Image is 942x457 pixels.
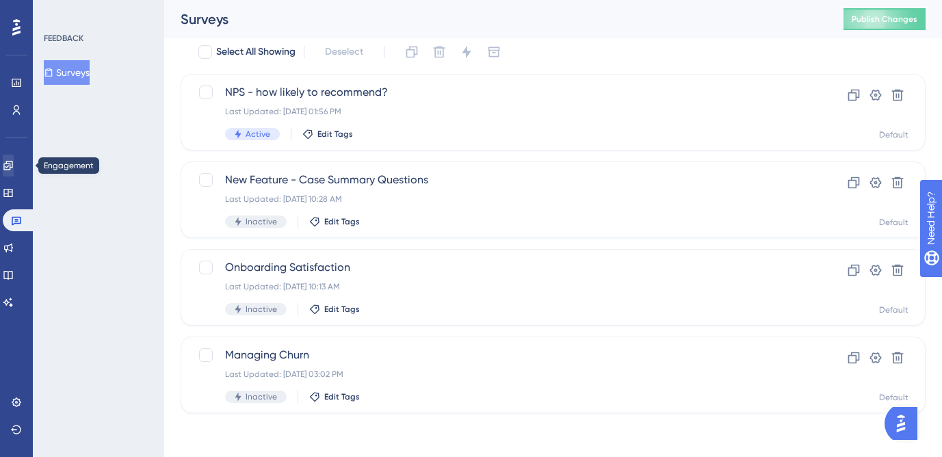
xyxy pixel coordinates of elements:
[302,129,353,140] button: Edit Tags
[879,217,908,228] div: Default
[225,172,772,188] span: New Feature - Case Summary Questions
[313,40,376,64] button: Deselect
[324,391,360,402] span: Edit Tags
[32,3,86,20] span: Need Help?
[309,391,360,402] button: Edit Tags
[309,304,360,315] button: Edit Tags
[246,391,277,402] span: Inactive
[225,259,772,276] span: Onboarding Satisfaction
[325,44,363,60] span: Deselect
[879,392,908,403] div: Default
[225,106,772,117] div: Last Updated: [DATE] 01:56 PM
[44,33,83,44] div: FEEDBACK
[317,129,353,140] span: Edit Tags
[879,129,908,140] div: Default
[216,44,296,60] span: Select All Showing
[225,369,772,380] div: Last Updated: [DATE] 03:02 PM
[246,216,277,227] span: Inactive
[852,14,917,25] span: Publish Changes
[885,403,926,444] iframe: UserGuiding AI Assistant Launcher
[225,194,772,205] div: Last Updated: [DATE] 10:28 AM
[324,216,360,227] span: Edit Tags
[225,347,772,363] span: Managing Churn
[843,8,926,30] button: Publish Changes
[44,60,90,85] button: Surveys
[879,304,908,315] div: Default
[246,304,277,315] span: Inactive
[324,304,360,315] span: Edit Tags
[309,216,360,227] button: Edit Tags
[225,281,772,292] div: Last Updated: [DATE] 10:13 AM
[181,10,809,29] div: Surveys
[246,129,270,140] span: Active
[225,84,772,101] span: NPS - how likely to recommend?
